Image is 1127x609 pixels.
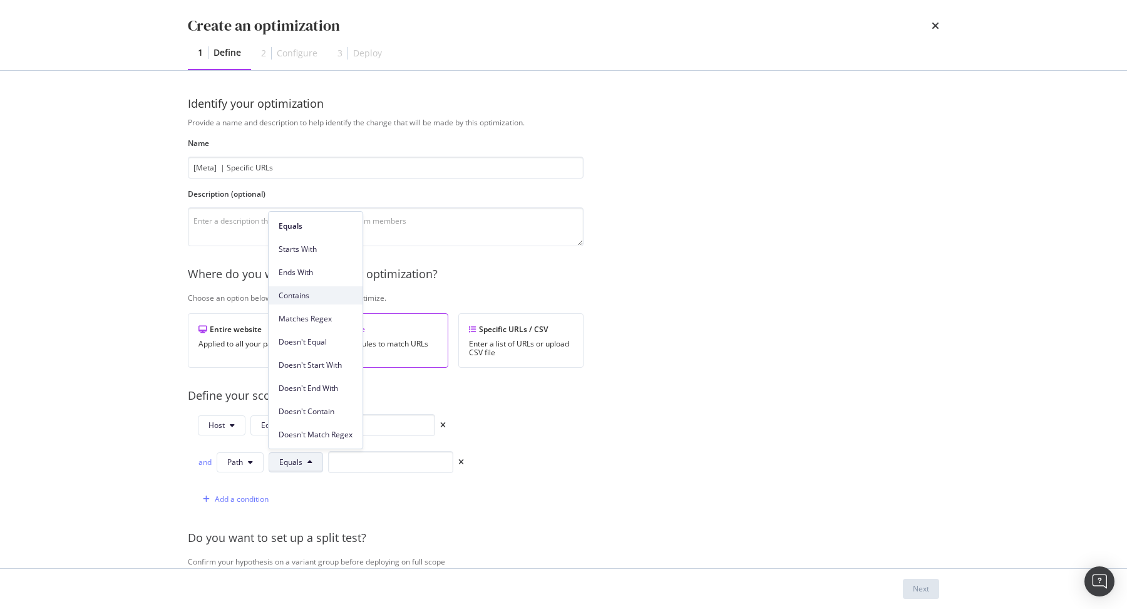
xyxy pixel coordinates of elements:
[198,415,245,435] button: Host
[188,117,1001,128] div: Provide a name and description to help identify the change that will be made by this optimization.
[458,459,464,466] div: times
[353,47,382,60] div: Deploy
[188,15,340,36] div: Create an optimization
[913,583,929,594] div: Next
[337,47,342,60] div: 3
[188,266,1001,283] div: Where do you want to apply your optimization?
[208,420,225,430] span: Host
[188,157,584,179] input: Enter an optimization name to easily find it back
[279,244,353,255] span: Starts With
[188,388,1001,404] div: Define your scope
[277,47,317,60] div: Configure
[279,406,353,417] span: Doesn't Contain
[279,383,353,394] span: Doesn't End With
[334,324,438,335] div: Scope
[1084,566,1114,596] div: Open Intercom Messenger
[469,324,573,335] div: Specific URLs / CSV
[279,360,353,371] span: Doesn't Start With
[188,530,1001,546] div: Do you want to set up a split test?
[440,422,446,429] div: times
[198,489,269,509] button: Add a condition
[227,457,243,467] span: Path
[261,47,266,60] div: 2
[279,290,353,301] span: Contains
[214,46,241,59] div: Define
[279,429,353,440] span: Doesn't Match Regex
[932,15,939,36] div: times
[279,221,353,232] span: Equals
[334,340,438,348] div: Define rules to match URLs
[279,313,353,325] span: Matches Regex
[469,340,573,357] div: Enter a list of URLs or upload CSV file
[198,457,212,467] div: and
[217,452,264,472] button: Path
[215,494,269,504] div: Add a condition
[250,415,305,435] button: Equals
[198,46,203,59] div: 1
[188,138,584,148] label: Name
[279,336,353,348] span: Doesn't Equal
[198,340,302,348] div: Applied to all your pages
[279,267,353,278] span: Ends With
[279,457,302,467] span: Equals
[261,420,284,430] span: Equals
[188,293,1001,303] div: Choose an option below to identify the pages to optimize.
[269,452,323,472] button: Equals
[188,189,584,199] label: Description (optional)
[188,96,939,112] div: Identify your optimization
[903,579,939,599] button: Next
[198,324,302,335] div: Entire website
[188,556,1001,567] div: Confirm your hypothesis on a variant group before deploying on full scope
